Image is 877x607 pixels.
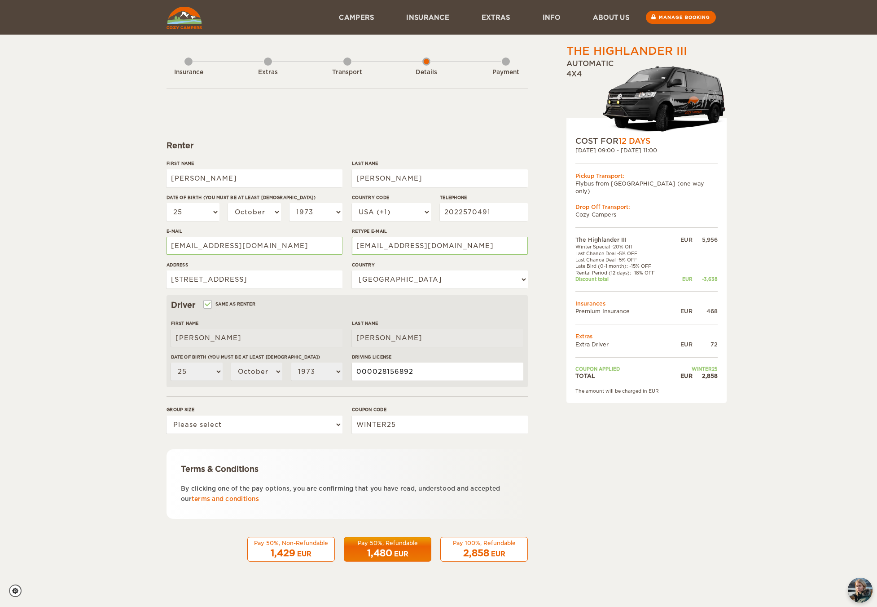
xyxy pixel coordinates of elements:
span: 12 Days [618,137,650,146]
label: First Name [167,160,342,167]
div: Extras [243,68,293,77]
input: e.g. example@example.com [352,237,528,255]
div: [DATE] 09:00 - [DATE] 11:00 [575,146,718,154]
span: 1,480 [367,548,392,558]
input: e.g. 1 234 567 890 [440,203,528,221]
div: Pay 50%, Refundable [350,539,425,547]
div: EUR [672,236,693,244]
label: Country Code [352,194,431,201]
div: Drop Off Transport: [575,203,718,211]
td: Extras [575,332,718,340]
a: Manage booking [646,11,716,24]
label: Date of birth (You must be at least [DEMOGRAPHIC_DATA]) [167,194,342,201]
td: Extra Driver [575,341,672,348]
td: Winter Special -20% Off [575,244,672,250]
div: -3,638 [693,276,718,282]
label: Address [167,261,342,268]
input: e.g. Smith [352,329,523,347]
div: The amount will be charged in EUR [575,388,718,394]
span: 2,858 [463,548,489,558]
div: Driver [171,300,523,310]
img: Freyja at Cozy Campers [848,578,873,603]
input: e.g. 14789654B [352,363,523,381]
div: Terms & Conditions [181,464,513,474]
input: e.g. William [171,329,342,347]
label: Group size [167,406,342,413]
button: Pay 50%, Refundable 1,480 EUR [344,537,431,562]
td: Premium Insurance [575,307,672,315]
label: Date of birth (You must be at least [DEMOGRAPHIC_DATA]) [171,354,342,360]
div: The Highlander III [566,44,687,59]
label: Telephone [440,194,528,201]
div: Renter [167,140,528,151]
label: E-mail [167,228,342,235]
label: Country [352,261,528,268]
button: Pay 50%, Non-Refundable 1,429 EUR [247,537,335,562]
td: Late Bird (0-1 month): -15% OFF [575,263,672,269]
div: EUR [672,372,693,380]
div: Details [402,68,451,77]
div: COST FOR [575,136,718,146]
label: First Name [171,320,342,327]
div: EUR [672,341,693,348]
input: e.g. Smith [352,169,528,187]
label: Coupon code [352,406,528,413]
td: Discount total [575,276,672,282]
img: stor-langur-4.png [602,62,727,136]
img: Cozy Campers [167,7,202,29]
div: Pay 100%, Refundable [446,539,522,547]
a: Cookie settings [9,585,27,597]
input: Same as renter [204,302,210,308]
td: Cozy Campers [575,211,718,218]
a: terms and conditions [192,496,259,502]
td: Coupon applied [575,366,672,372]
div: Automatic 4x4 [566,59,727,136]
div: Transport [323,68,372,77]
div: 468 [693,307,718,315]
input: e.g. example@example.com [167,237,342,255]
td: Last Chance Deal -5% OFF [575,250,672,257]
div: 5,956 [693,236,718,244]
button: Pay 100%, Refundable 2,858 EUR [440,537,528,562]
td: Rental Period (12 days): -18% OFF [575,270,672,276]
td: Last Chance Deal -5% OFF [575,257,672,263]
div: EUR [491,549,505,558]
div: 2,858 [693,372,718,380]
label: Retype E-mail [352,228,528,235]
button: chat-button [848,578,873,603]
p: By clicking one of the pay options, you are confirming that you have read, understood and accepte... [181,483,513,505]
div: EUR [394,549,408,558]
td: Insurances [575,300,718,307]
label: Last Name [352,160,528,167]
div: EUR [297,549,311,558]
td: TOTAL [575,372,672,380]
div: Insurance [164,68,213,77]
label: Same as renter [204,300,255,308]
label: Driving License [352,354,523,360]
div: Pickup Transport: [575,172,718,180]
span: 1,429 [271,548,295,558]
div: EUR [672,307,693,315]
input: e.g. Street, City, Zip Code [167,270,342,288]
div: 72 [693,341,718,348]
input: e.g. William [167,169,342,187]
td: The Highlander III [575,236,672,244]
td: WINTER25 [672,366,718,372]
div: Pay 50%, Non-Refundable [253,539,329,547]
div: EUR [672,276,693,282]
label: Last Name [352,320,523,327]
div: Payment [481,68,531,77]
td: Flybus from [GEOGRAPHIC_DATA] (one way only) [575,180,718,195]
